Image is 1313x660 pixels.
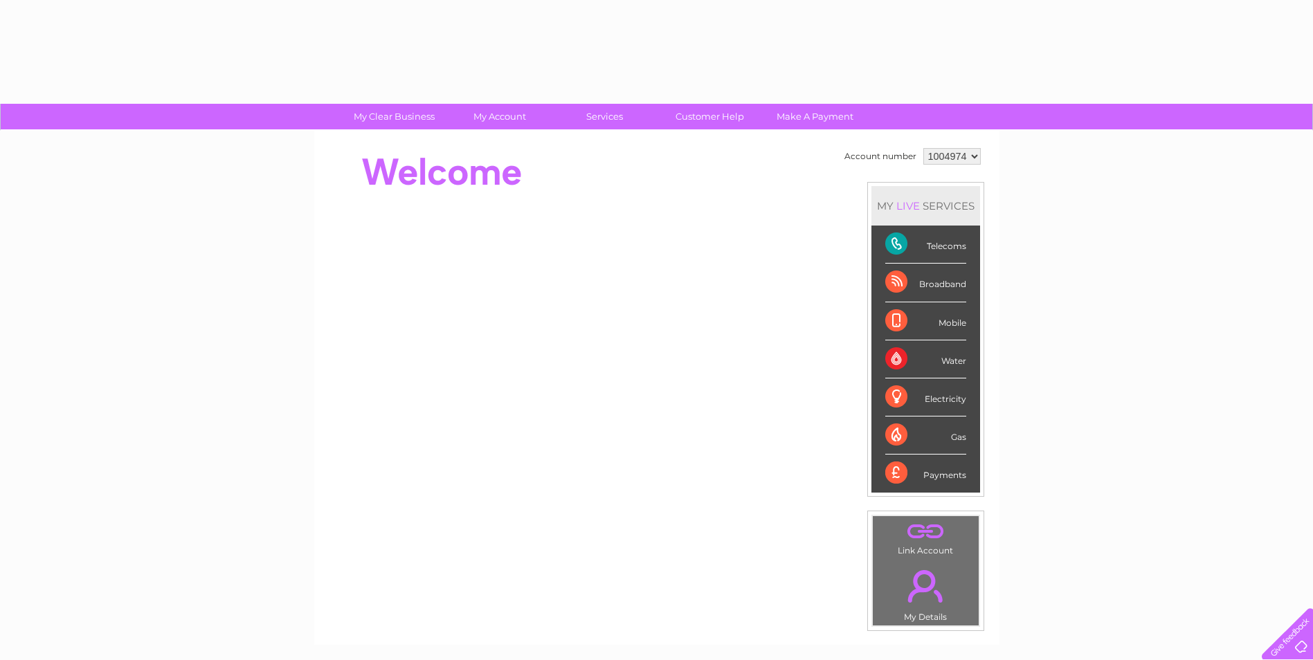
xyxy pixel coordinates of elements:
div: MY SERVICES [871,186,980,226]
div: LIVE [894,199,923,212]
div: Electricity [885,378,966,416]
td: Link Account [872,515,979,559]
a: My Clear Business [337,104,451,129]
a: Services [547,104,662,129]
div: Mobile [885,302,966,340]
td: My Details [872,558,979,626]
a: Make A Payment [758,104,872,129]
div: Water [885,340,966,378]
td: Account number [841,145,920,168]
a: Customer Help [653,104,767,129]
div: Broadband [885,264,966,302]
div: Gas [885,416,966,455]
div: Payments [885,455,966,492]
a: . [876,520,975,544]
a: . [876,562,975,610]
a: My Account [442,104,556,129]
div: Telecoms [885,226,966,264]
